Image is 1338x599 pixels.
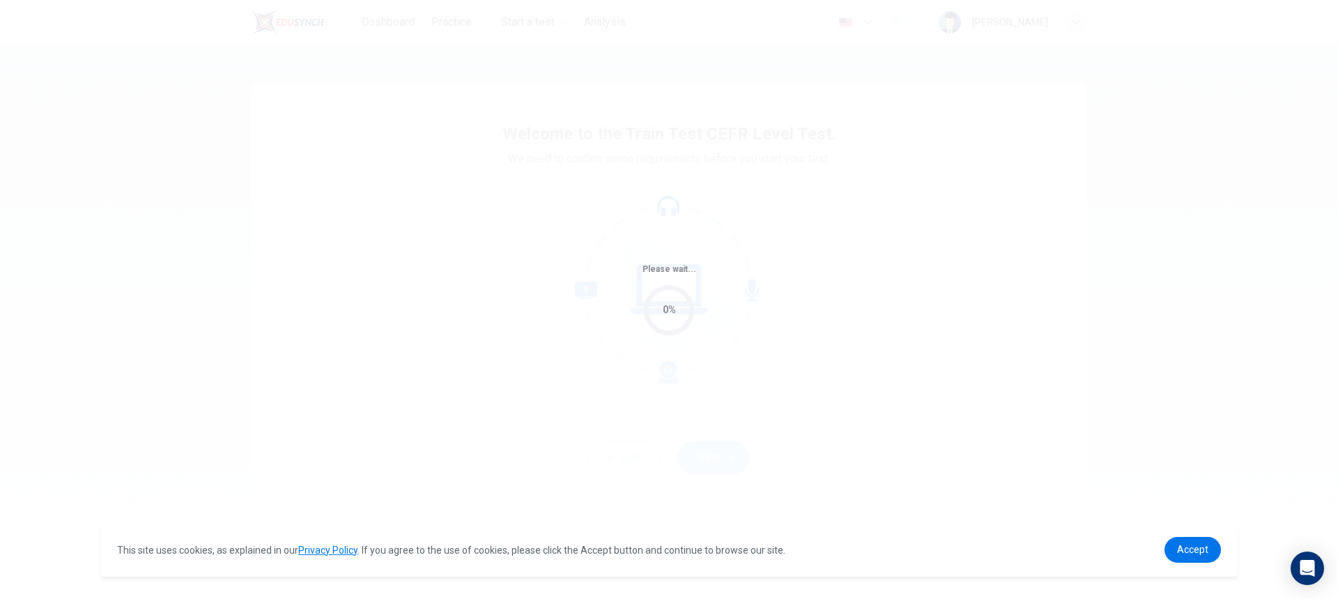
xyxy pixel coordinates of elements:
[298,545,357,556] a: Privacy Policy
[100,523,1238,577] div: cookieconsent
[117,545,785,556] span: This site uses cookies, as explained in our . If you agree to the use of cookies, please click th...
[1164,537,1221,563] a: dismiss cookie message
[1177,544,1208,555] span: Accept
[1291,552,1324,585] div: Open Intercom Messenger
[643,264,696,274] span: Please wait...
[663,302,676,318] div: 0%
